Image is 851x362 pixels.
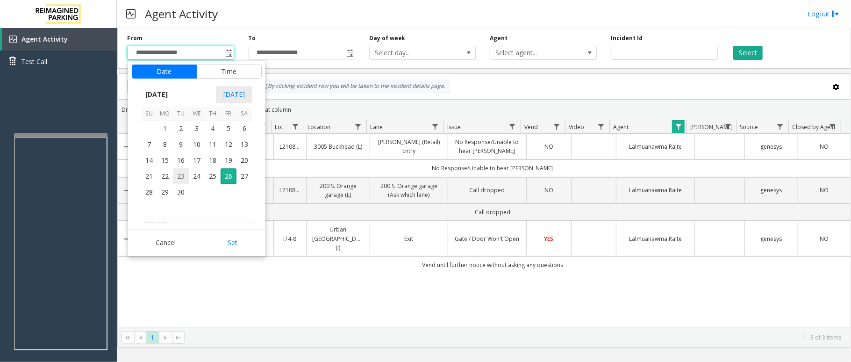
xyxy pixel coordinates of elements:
[173,121,189,137] td: Tuesday, September 2, 2025
[173,168,189,184] td: Tuesday, September 23, 2025
[189,152,205,168] span: 17
[157,152,173,168] span: 15
[205,137,221,152] span: 11
[751,142,792,151] a: genesys
[248,34,256,43] label: To
[429,120,442,133] a: Lane Filter Menu
[189,107,205,121] th: We
[157,152,173,168] td: Monday, September 15, 2025
[135,159,851,177] td: No Response/Unable to hear [PERSON_NAME]
[376,138,443,155] a: [PERSON_NAME] (Retail) Entry
[118,187,135,195] a: Collapse Details
[205,121,221,137] span: 4
[141,184,157,200] span: 28
[820,235,829,243] span: NO
[312,181,364,199] a: 200 S. Orange garage (L)
[236,168,252,184] span: 27
[205,121,221,137] td: Thursday, September 4, 2025
[236,137,252,152] span: 13
[118,235,135,243] a: Collapse Details
[157,137,173,152] span: 8
[141,107,157,121] th: Su
[236,152,252,168] span: 20
[532,186,565,195] a: NO
[135,256,851,273] td: Vend until further notice without asking any questions
[157,137,173,152] td: Monday, September 8, 2025
[236,121,252,137] td: Saturday, September 6, 2025
[611,34,643,43] label: Incident Id
[141,216,252,232] th: [DATE]
[595,120,608,133] a: Video Filter Menu
[141,137,157,152] td: Sunday, September 7, 2025
[236,168,252,184] td: Saturday, September 27, 2025
[544,235,554,243] span: YES
[820,186,829,194] span: NO
[569,123,584,131] span: Video
[216,86,252,103] span: [DATE]
[506,120,519,133] a: Issue Filter Menu
[189,121,205,137] td: Wednesday, September 3, 2025
[532,234,565,243] a: YES
[196,65,262,79] button: Time tab
[221,137,236,152] td: Friday, September 12, 2025
[544,186,553,194] span: NO
[135,203,851,221] td: Call dropped
[205,152,221,168] td: Thursday, September 18, 2025
[279,234,300,243] a: I74-8
[173,184,189,200] span: 30
[221,152,236,168] td: Friday, September 19, 2025
[221,168,236,184] td: Friday, September 26, 2025
[118,120,851,327] div: Data table
[173,152,189,168] td: Tuesday, September 16, 2025
[808,9,839,19] a: Logout
[189,137,205,152] span: 10
[157,184,173,200] td: Monday, September 29, 2025
[622,186,689,195] a: Lalmuanawma Ralte
[205,168,221,184] span: 25
[205,168,221,184] td: Thursday, September 25, 2025
[21,57,47,66] span: Test Call
[622,234,689,243] a: Lalmuanawma Ralte
[146,331,159,344] span: Page 1
[173,137,189,152] span: 9
[344,46,355,59] span: Toggle popup
[118,101,851,118] div: Drag a column header and drop it here to group by that column
[141,137,157,152] span: 7
[141,168,157,184] span: 21
[804,234,845,243] a: NO
[275,123,284,131] span: Lot
[691,123,733,131] span: [PERSON_NAME]
[126,2,136,25] img: pageIcon
[236,107,252,121] th: Sa
[157,121,173,137] td: Monday, September 1, 2025
[132,65,197,79] button: Date tab
[190,333,841,341] kendo-pager-info: 1 - 3 of 3 items
[672,120,685,133] a: Agent Filter Menu
[140,2,222,25] h3: Agent Activity
[279,142,300,151] a: L21082601
[236,137,252,152] td: Saturday, September 13, 2025
[804,142,845,151] a: NO
[733,46,763,60] button: Select
[173,121,189,137] span: 2
[370,123,383,131] span: Lane
[189,168,205,184] span: 24
[312,225,364,252] a: Urban [GEOGRAPHIC_DATA] (I)
[236,121,252,137] span: 6
[157,184,173,200] span: 29
[454,186,521,195] a: Call dropped
[524,123,538,131] span: Vend
[173,184,189,200] td: Tuesday, September 30, 2025
[132,232,200,253] button: Cancel
[127,34,143,43] label: From
[9,36,17,43] img: 'icon'
[308,123,330,131] span: Location
[613,123,629,131] span: Agent
[544,143,553,151] span: NO
[221,107,236,121] th: Fr
[205,152,221,168] span: 18
[221,121,236,137] span: 5
[490,34,508,43] label: Agent
[2,28,117,51] a: Agent Activity
[141,87,172,101] span: [DATE]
